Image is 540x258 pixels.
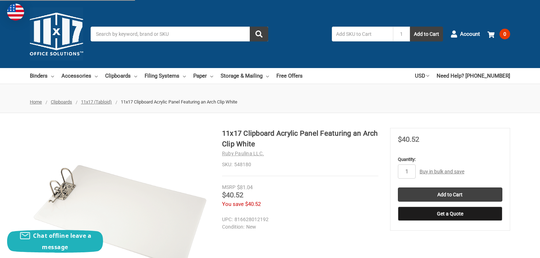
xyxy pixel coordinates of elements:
h1: 11x17 Clipboard Acrylic Panel Featuring an Arch Clip White [222,128,378,149]
dd: 548180 [222,161,378,168]
input: Search by keyword, brand or SKU [91,27,268,41]
label: Quantity: [398,156,502,163]
a: Filing Systems [145,68,186,84]
dt: UPC: [222,216,233,223]
iframe: Google Customer Reviews [481,239,540,258]
a: Clipboards [51,99,72,105]
dd: New [222,223,375,231]
button: Get a Quote [398,207,502,221]
div: MSRP [222,184,236,191]
a: Clipboards [105,68,137,84]
a: Accessories [61,68,98,84]
dd: 816628012192 [222,216,375,223]
input: Add SKU to Cart [332,27,393,41]
span: Chat offline leave a message [33,232,91,251]
a: Buy in bulk and save [420,169,464,174]
a: Account [450,25,480,43]
input: Add to Cart [398,187,502,202]
a: USD [415,68,429,84]
a: Binders [30,68,54,84]
img: 11x17.com [30,7,83,61]
a: Ruby Paulina LLC. [222,151,264,156]
span: Account [460,30,480,38]
a: 11x17 (Tabloid) [81,99,112,105]
a: Storage & Mailing [221,68,269,84]
a: Paper [193,68,213,84]
span: $40.52 [222,191,243,199]
a: 0 [487,25,510,43]
a: Home [30,99,42,105]
span: You save [222,201,244,207]
span: $81.04 [237,184,253,191]
button: Chat offline leave a message [7,230,103,253]
button: Add to Cart [410,27,443,41]
span: 11x17 Clipboard Acrylic Panel Featuring an Arch Clip White [121,99,237,105]
img: duty and tax information for United States [7,4,24,21]
a: Free Offers [276,68,303,84]
span: 0 [499,29,510,39]
span: $40.52 [398,135,419,144]
span: $40.52 [245,201,261,207]
a: Need Help? [PHONE_NUMBER] [437,68,510,84]
dt: Condition: [222,223,244,231]
dt: SKU: [222,161,232,168]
